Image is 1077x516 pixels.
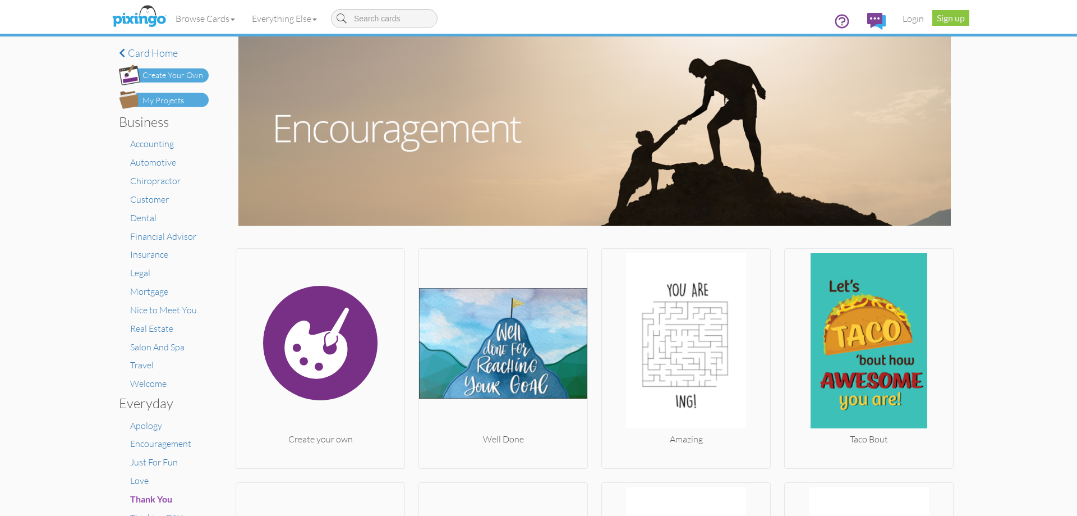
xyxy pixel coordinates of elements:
[419,253,587,433] img: 20181005-045014-8df8c5e6-250.jpg
[130,341,185,353] a: Salon And Spa
[130,494,172,505] a: Thank You
[142,95,184,107] div: My Projects
[785,433,953,446] div: Taco Bout
[602,253,770,433] img: 20250312-230422-6f61fa734f9c-250.jpg
[109,3,169,31] img: pixingo logo
[130,157,176,168] a: Automotive
[130,359,154,371] a: Travel
[238,36,950,226] img: encouragement.jpg
[130,138,174,149] a: Accounting
[119,65,209,85] img: create-own-button.png
[130,175,181,186] a: Chiropractor
[119,91,209,109] img: my-projects-button.png
[130,194,169,205] a: Customer
[130,378,167,389] a: Welcome
[243,4,325,33] a: Everything Else
[119,396,200,410] h3: Everyday
[130,249,168,260] a: Insurance
[130,304,197,316] a: Nice to Meet You
[236,433,404,446] div: Create your own
[130,286,168,297] a: Mortgage
[331,9,438,28] input: Search cards
[130,438,191,449] a: Encouragement
[236,253,404,433] img: create.svg
[130,212,157,223] a: Dental
[130,323,173,334] a: Real Estate
[867,13,886,30] img: comments.svg
[602,433,770,446] div: Amazing
[130,267,150,278] a: Legal
[167,4,243,33] a: Browse Cards
[119,115,200,129] h3: Business
[142,70,203,81] div: Create Your Own
[130,420,162,431] a: Apology
[130,231,196,242] a: Financial Advisor
[932,10,969,26] a: Sign up
[130,456,178,468] a: Just For Fun
[130,475,149,486] a: Love
[894,4,932,33] a: Login
[419,433,587,446] div: Well Done
[119,48,209,59] a: Card home
[785,253,953,433] img: 20190724-221716-082b795877e4-250.jpg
